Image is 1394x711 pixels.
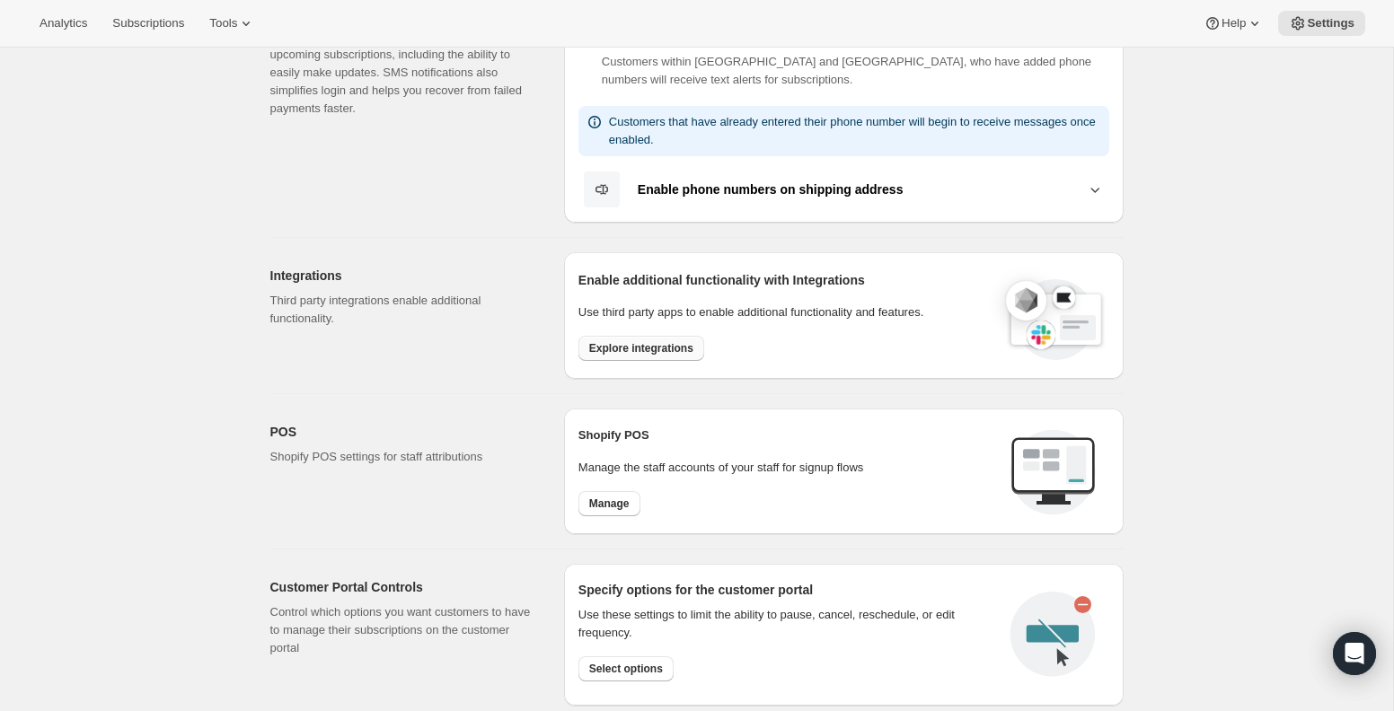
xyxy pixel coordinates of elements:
[1278,11,1365,36] button: Settings
[270,423,535,441] h2: POS
[578,581,996,599] h2: Specify options for the customer portal
[578,303,988,321] p: Use third party apps to enable additional functionality and features.
[578,606,996,642] div: Use these settings to limit the ability to pause, cancel, reschedule, or edit frequency.
[1307,16,1354,31] span: Settings
[270,28,535,118] p: Enable shoppers to receive text notifications about upcoming subscriptions, including the ability...
[199,11,266,36] button: Tools
[40,16,87,31] span: Analytics
[578,491,640,516] button: Manage
[578,426,996,444] h2: Shopify POS
[270,267,535,285] h2: Integrations
[589,662,663,676] span: Select options
[112,16,184,31] span: Subscriptions
[589,341,693,355] span: Explore integrations
[270,603,535,657] p: Control which options you want customers to have to manage their subscriptions on the customer po...
[1193,11,1275,36] button: Help
[578,336,704,361] button: Explore integrations
[609,113,1102,149] p: Customers that have already entered their phone number will begin to receive messages once enabled.
[602,55,1091,86] span: Customers within [GEOGRAPHIC_DATA] and [GEOGRAPHIC_DATA], who have added phone numbers will recei...
[1333,632,1376,675] div: Open Intercom Messenger
[578,171,1109,208] button: Enable phone numbers on shipping address
[270,578,535,596] h2: Customer Portal Controls
[101,11,195,36] button: Subscriptions
[209,16,237,31] span: Tools
[270,448,535,466] p: Shopify POS settings for staff attributions
[1222,16,1246,31] span: Help
[638,182,904,197] b: Enable phone numbers on shipping address
[589,496,630,511] span: Manage
[578,656,674,681] button: Select options
[578,459,996,477] p: Manage the staff accounts of your staff for signup flows
[270,292,535,328] p: Third party integrations enable additional functionality.
[578,271,988,289] h2: Enable additional functionality with Integrations
[29,11,98,36] button: Analytics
